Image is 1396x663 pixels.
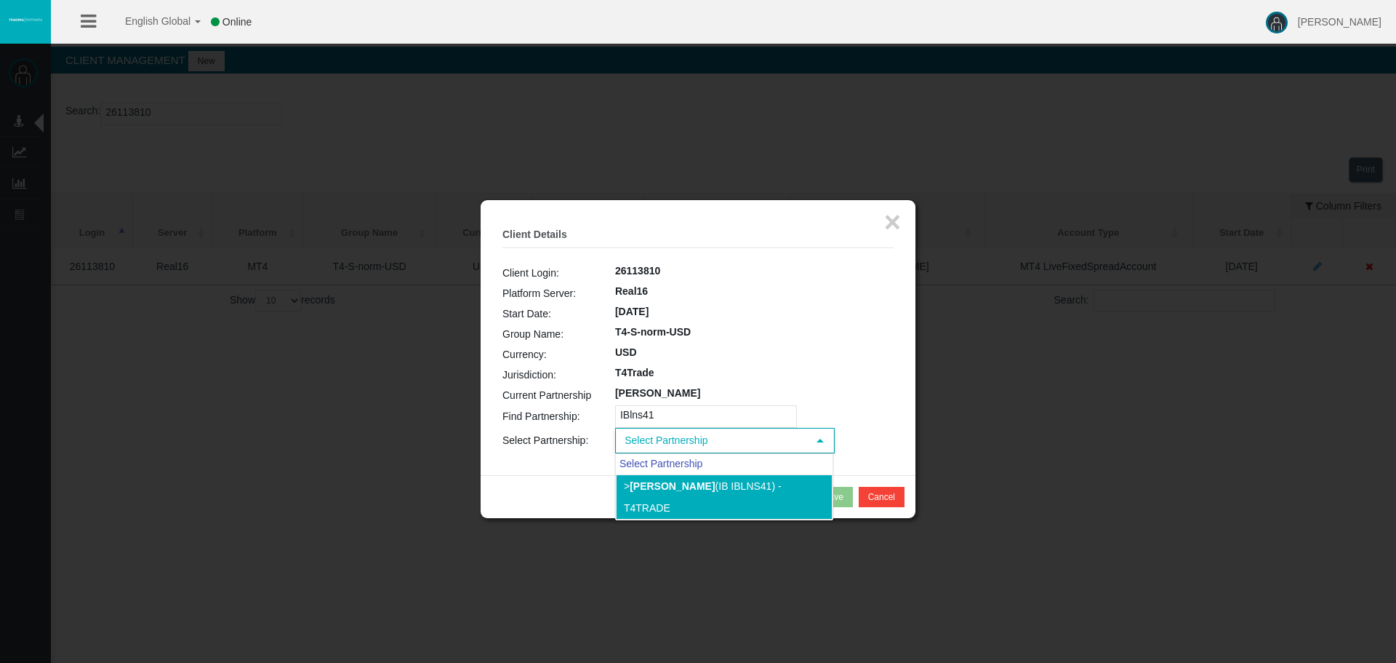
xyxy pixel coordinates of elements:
[616,454,833,474] div: Select Partnership
[615,344,637,361] label: USD
[502,303,615,324] td: Start Date:
[1266,12,1288,33] img: user-image
[884,207,901,237] button: ×
[222,16,252,28] span: Online
[617,429,807,452] span: Select Partnership
[502,344,615,365] td: Currency:
[615,385,700,402] label: [PERSON_NAME]
[502,385,615,405] td: Current Partnership
[615,263,660,279] label: 26113810
[502,324,615,344] td: Group Name:
[859,487,904,507] button: Cancel
[502,263,615,283] td: Client Login:
[1298,16,1381,28] span: [PERSON_NAME]
[502,365,615,385] td: Jurisdiction:
[106,15,190,27] span: English Global
[615,365,654,381] label: T4Trade
[502,229,567,240] b: Client Details
[615,283,648,300] label: Real16
[502,283,615,303] td: Platform Server:
[616,475,833,520] li: > (IB IBlns41) - T4Trade
[814,435,826,447] span: select
[502,410,580,422] span: Find Partnership:
[615,303,649,320] label: [DATE]
[615,324,691,341] label: T4-S-norm-USD
[502,434,588,446] span: Select Partnership:
[630,480,715,492] b: [PERSON_NAME]
[7,17,44,23] img: logo.svg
